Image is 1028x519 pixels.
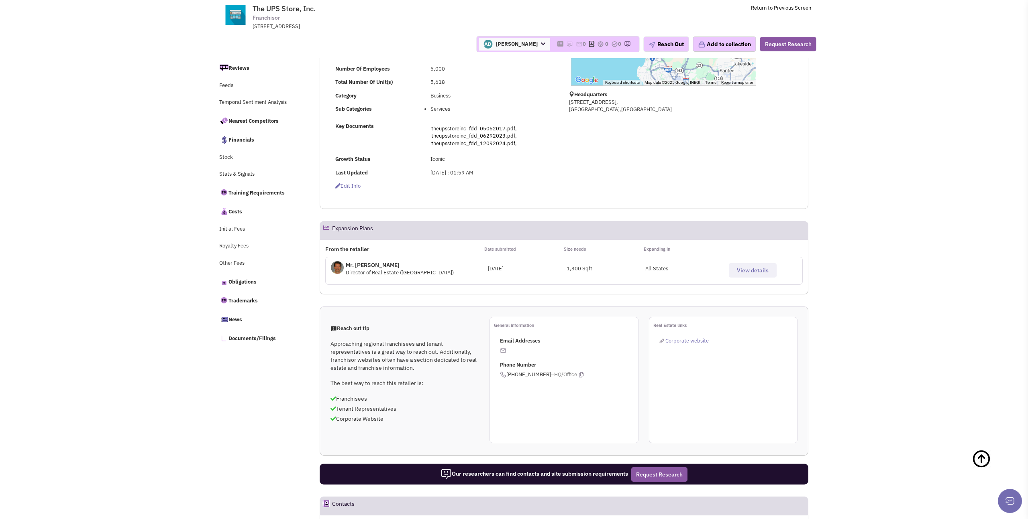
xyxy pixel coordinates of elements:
[649,42,655,48] img: plane.png
[431,125,517,132] a: theupsstoreinc_fdd_05052017.pdf,
[624,41,631,47] img: research-icon.png
[644,36,689,52] button: Reach Out
[330,325,369,332] span: Reach out tip
[605,80,640,85] button: Keyboard shortcuts
[573,75,600,85] a: Open this area in Google Maps (opens a new window)
[346,269,454,276] span: Director of Real Estate ([GEOGRAPHIC_DATA])
[441,468,452,480] img: icon-researcher-20.png
[721,80,753,85] a: Report a map error
[331,261,344,274] img: FMP5ED1mvEuz6jFMnCY4LA.jpg
[500,361,638,369] p: Phone Number
[215,59,303,76] a: Reviews
[618,41,621,47] span: 0
[215,256,303,271] a: Other Fees
[605,41,608,47] span: 0
[425,92,559,100] div: Business
[698,41,706,48] img: icon-collection-lavender.png
[215,184,303,201] a: Training Requirements
[659,337,709,344] a: Corporate website
[335,105,372,112] b: Sub Categories
[576,41,583,47] img: icon-email-active-16.png
[346,261,454,269] p: Mr. [PERSON_NAME]
[564,245,643,253] p: Size needs
[972,441,1012,493] a: Back To Top
[330,340,479,372] p: Approaching regional franchisees and tenant representatives is a great way to reach out. Addition...
[612,41,618,47] img: TaskCount.png
[737,267,769,274] span: View details
[567,265,645,273] div: 1,300 Sqft
[569,99,758,114] p: [STREET_ADDRESS], [GEOGRAPHIC_DATA],[GEOGRAPHIC_DATA]
[693,36,756,52] button: Add to collection
[431,140,517,147] a: theupsstoreinc_fdd_12092024.pdf,
[425,156,559,163] div: Iconic
[215,330,303,347] a: Documents/Filings
[644,245,723,253] p: Expanding in
[425,65,559,73] div: 5,000
[332,221,373,239] h2: Expansion Plans
[215,239,303,254] a: Royalty Fees
[253,4,316,13] span: The UPS Store, Inc.
[705,80,716,85] a: Terms (opens in new tab)
[215,95,303,110] a: Temporal Sentiment Analysis
[665,337,709,344] span: Corporate website
[335,79,393,85] b: Total Number Of Unit(s)
[645,265,724,273] p: All States
[330,405,479,413] p: Tenant Representatives
[573,75,600,85] img: Google
[253,14,280,22] span: Franchisor
[330,415,479,423] p: Corporate Website
[335,123,374,130] b: Key Documents
[215,112,303,129] a: Nearest Competitors
[441,470,628,477] span: Our researchers can find contacts and site submission requirements
[215,292,303,309] a: Trademarks
[574,91,608,98] b: Headquarters
[332,497,355,515] h2: Contacts
[488,265,567,273] div: [DATE]
[479,38,550,51] span: [PERSON_NAME]
[551,371,577,379] span: –HQ/Office
[500,371,506,378] img: icon-phone.png
[215,311,303,328] a: News
[751,4,811,11] a: Return to Previous Screen
[425,169,559,177] div: [DATE] : 01:59 AM
[645,80,700,85] span: Map data ©2025 Google, INEGI
[217,5,254,25] img: www.theupsstore.com
[583,41,586,47] span: 0
[484,40,493,49] img: gdT2Xg0NckyErWqV3ZWm7A.png
[425,79,559,86] div: 5,618
[484,245,564,253] p: Date submitted
[253,23,462,30] div: [STREET_ADDRESS]
[567,41,573,47] img: icon-note.png
[500,371,638,379] span: [PHONE_NUMBER]
[431,132,517,139] a: theupsstoreinc_fdd_06292023.pdf,
[335,182,361,189] span: Edit info
[653,321,797,329] p: Real Estate links
[598,41,604,47] img: icon-dealamount.png
[659,339,664,343] img: reachlinkicon.png
[215,131,303,148] a: Financials
[215,167,303,182] a: Stats & Signals
[325,245,484,253] p: From the retailer
[215,222,303,237] a: Initial Fees
[330,395,479,403] p: Franchisees
[215,203,303,220] a: Costs
[500,347,506,354] img: icon-email-active-16.png
[215,150,303,165] a: Stock
[335,156,371,162] b: Growth Status
[215,78,303,93] a: Feeds
[335,169,368,176] b: Last Updated
[215,273,303,290] a: Obligations
[631,467,687,482] button: Request Research
[430,105,553,113] li: Services
[335,65,390,72] b: Number Of Employees
[494,321,638,329] p: General information
[729,263,777,278] button: View details
[760,37,816,51] button: Request Research
[500,337,638,345] p: Email Addresses
[330,379,479,387] p: The best way to reach this retailer is:
[335,92,357,99] b: Category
